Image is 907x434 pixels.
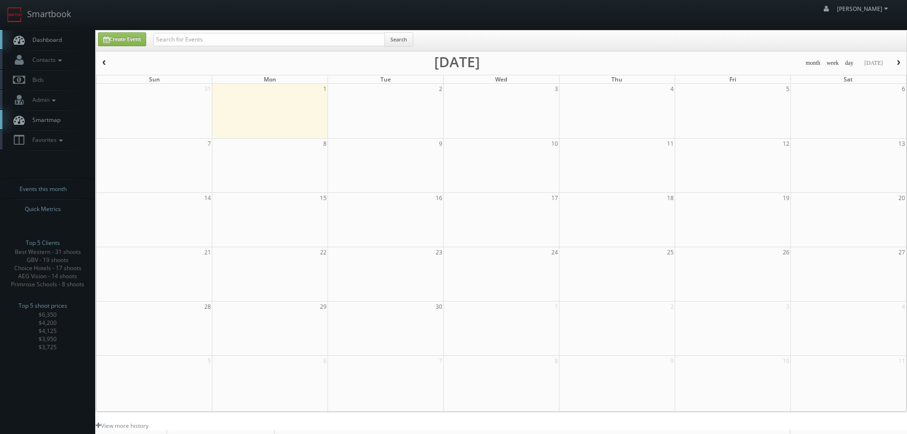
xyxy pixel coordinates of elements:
[322,84,328,94] span: 1
[901,302,906,312] span: 4
[666,139,675,149] span: 11
[28,76,44,84] span: Bids
[550,247,559,257] span: 24
[844,75,853,83] span: Sat
[782,139,790,149] span: 12
[149,75,160,83] span: Sun
[28,116,60,124] span: Smartmap
[96,422,149,430] a: View more history
[435,193,443,203] span: 16
[550,139,559,149] span: 10
[550,193,559,203] span: 17
[207,356,212,366] span: 5
[319,193,328,203] span: 15
[729,75,736,83] span: Fri
[897,356,906,366] span: 11
[554,302,559,312] span: 1
[207,139,212,149] span: 7
[669,302,675,312] span: 2
[782,193,790,203] span: 19
[861,57,886,69] button: [DATE]
[322,139,328,149] span: 8
[611,75,622,83] span: Thu
[435,247,443,257] span: 23
[802,57,824,69] button: month
[28,136,65,144] span: Favorites
[384,32,413,47] button: Search
[495,75,507,83] span: Wed
[380,75,391,83] span: Tue
[837,5,891,13] span: [PERSON_NAME]
[438,356,443,366] span: 7
[322,356,328,366] span: 6
[897,193,906,203] span: 20
[785,302,790,312] span: 3
[842,57,857,69] button: day
[26,238,60,248] span: Top 5 Clients
[203,84,212,94] span: 31
[203,302,212,312] span: 28
[28,56,64,64] span: Contacts
[782,247,790,257] span: 26
[319,247,328,257] span: 22
[25,204,61,214] span: Quick Metrics
[203,247,212,257] span: 21
[264,75,276,83] span: Mon
[28,36,62,44] span: Dashboard
[28,96,58,104] span: Admin
[20,184,67,194] span: Events this month
[438,84,443,94] span: 2
[669,356,675,366] span: 9
[19,301,67,311] span: Top 5 shoot prices
[153,33,385,46] input: Search for Events
[785,84,790,94] span: 5
[823,57,842,69] button: week
[435,302,443,312] span: 30
[7,7,22,22] img: smartbook-logo.png
[666,247,675,257] span: 25
[669,84,675,94] span: 4
[782,356,790,366] span: 10
[319,302,328,312] span: 29
[438,139,443,149] span: 9
[554,84,559,94] span: 3
[901,84,906,94] span: 6
[897,139,906,149] span: 13
[203,193,212,203] span: 14
[554,356,559,366] span: 8
[434,57,480,67] h2: [DATE]
[98,32,146,46] a: Create Event
[897,247,906,257] span: 27
[666,193,675,203] span: 18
